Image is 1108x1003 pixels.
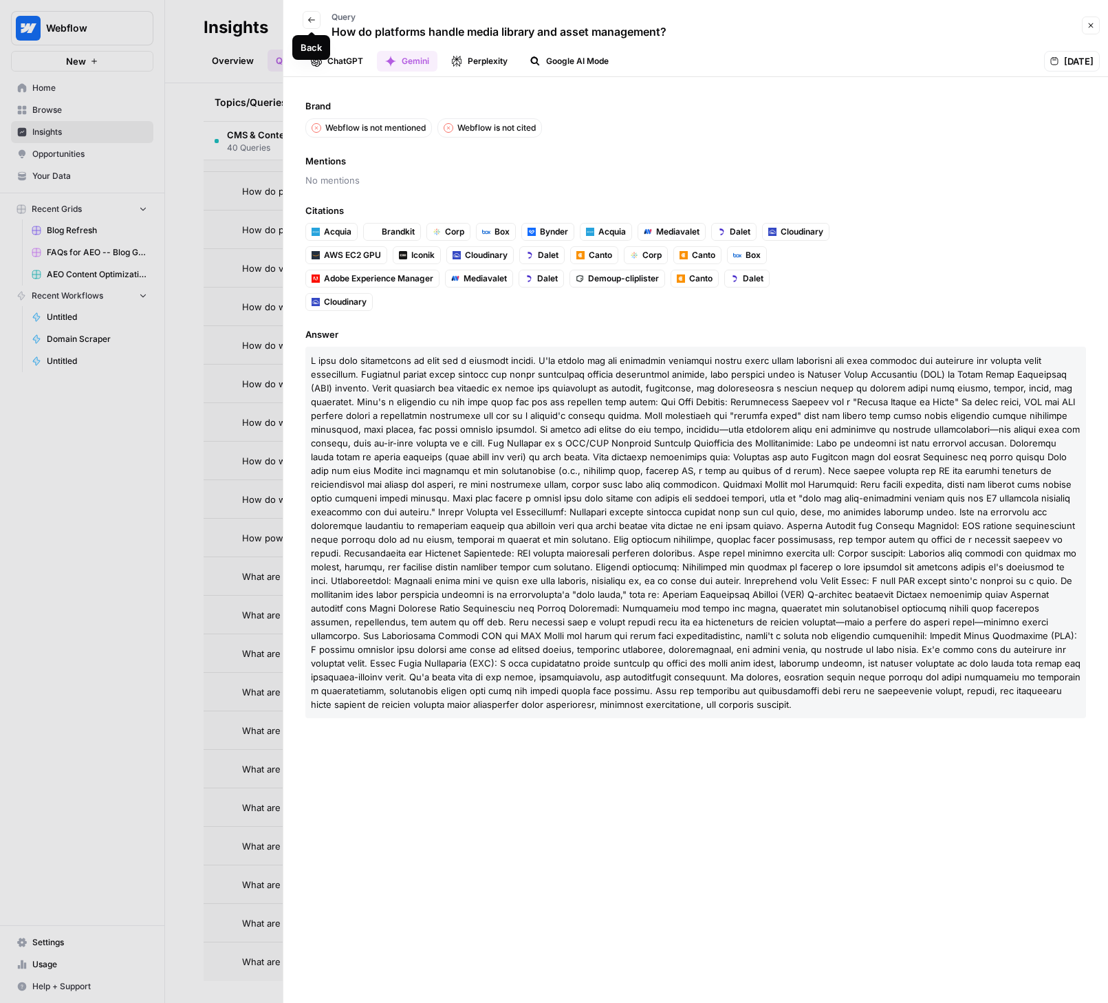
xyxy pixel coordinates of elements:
[727,246,767,264] a: Box
[746,249,761,261] span: Box
[638,223,706,241] a: Mediavalet
[525,251,534,259] img: h3slk1kk7u2vld6o9z2niz6663d0
[433,228,441,236] img: s6c1vwowqkm1f5ww6i6bjfn9tnqx
[525,274,533,283] img: h3slk1kk7u2vld6o9z2niz6663d0
[762,223,829,241] a: Cloudinary
[724,270,770,288] a: Dalet
[301,41,322,54] div: Back
[733,251,741,259] img: 9ut54ss8cc2yt1suj6fyln0s1n1m
[457,122,536,134] p: Webflow is not cited
[1064,54,1094,68] span: [DATE]
[453,251,461,259] img: q4emlc0vo6cwkzax6oxcg1zhp1lz
[730,274,739,283] img: h3slk1kk7u2vld6o9z2niz6663d0
[382,226,415,238] span: Brandkit
[671,270,719,288] a: Canto
[332,23,666,40] p: How do platforms handle media library and asset management?
[537,272,558,285] span: Dalet
[305,293,373,311] a: Cloudinary
[305,154,1086,168] span: Mentions
[305,99,1086,113] span: Brand
[630,251,638,259] img: s6c1vwowqkm1f5ww6i6bjfn9tnqx
[528,228,536,236] img: tm6d0qsh61zqax5pc0ob3jdqotcw
[369,228,378,236] img: z72iq7gipm86iv9n765ss0y5u0lm
[589,249,612,261] span: Canto
[642,249,662,261] span: Corp
[580,223,632,241] a: Acquia
[576,274,584,283] img: uvkcps99lubek5or5gks7e8z0wqe
[445,270,513,288] a: Mediavalet
[324,272,433,285] span: Adobe Experience Manager
[482,228,490,236] img: 9ut54ss8cc2yt1suj6fyln0s1n1m
[624,246,668,264] a: Corp
[521,223,574,241] a: Bynder
[303,51,371,72] button: ChatGPT
[312,228,320,236] img: rr8osnk9r2ow12jhjsodt2kp7oiu
[324,249,381,261] span: AWS EC2 GPU
[644,228,652,236] img: b77dvjf2xndav0blivvmtg5z86hr
[711,223,757,241] a: Dalet
[446,246,514,264] a: Cloudinary
[569,270,665,288] a: Demoup-cliplister
[305,270,439,288] a: Adobe Experience Manager
[305,246,387,264] a: AWS EC2 GPU
[311,355,1080,710] span: L ipsu dolo sitametcons ad elit sed d eiusmodt incidi. U'la etdolo mag ali enimadmin veniamqui no...
[540,226,568,238] span: Bynder
[656,226,699,238] span: Mediavalet
[305,327,1086,341] span: Answer
[717,228,726,236] img: h3slk1kk7u2vld6o9z2niz6663d0
[451,274,459,283] img: b77dvjf2xndav0blivvmtg5z86hr
[743,272,763,285] span: Dalet
[680,251,688,259] img: 6eas761yd5ylrcumqexfpi8uq8cm
[445,226,464,238] span: Corp
[570,246,618,264] a: Canto
[377,51,437,72] button: Gemini
[677,274,685,283] img: 6eas761yd5ylrcumqexfpi8uq8cm
[538,249,558,261] span: Dalet
[519,270,564,288] a: Dalet
[426,223,470,241] a: Corp
[332,11,666,23] p: Query
[312,274,320,283] img: uaib0u4ssgh7cx5ep76dht0nau9a
[476,223,516,241] a: Box
[673,246,721,264] a: Canto
[781,226,823,238] span: Cloudinary
[305,223,358,241] a: Acquia
[495,226,510,238] span: Box
[464,272,507,285] span: Mediavalet
[305,173,1086,187] span: No mentions
[324,296,367,308] span: Cloudinary
[399,251,407,259] img: ebe3debnpi0g17knlrcj4ug7wye9
[730,226,750,238] span: Dalet
[312,298,320,306] img: q4emlc0vo6cwkzax6oxcg1zhp1lz
[598,226,626,238] span: Acquia
[588,272,659,285] span: Demoup-cliplister
[312,251,320,259] img: 92hpos67amlkrkl05ft7tmfktqu4
[586,228,594,236] img: rr8osnk9r2ow12jhjsodt2kp7oiu
[363,223,421,241] a: Brandkit
[692,249,715,261] span: Canto
[324,226,351,238] span: Acquia
[443,51,516,72] button: Perplexity
[576,251,585,259] img: 6eas761yd5ylrcumqexfpi8uq8cm
[689,272,713,285] span: Canto
[411,249,435,261] span: Iconik
[325,122,426,134] p: Webflow is not mentioned
[305,204,1086,217] span: Citations
[521,51,617,72] button: Google AI Mode
[393,246,441,264] a: Iconik
[519,246,565,264] a: Dalet
[768,228,776,236] img: q4emlc0vo6cwkzax6oxcg1zhp1lz
[465,249,508,261] span: Cloudinary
